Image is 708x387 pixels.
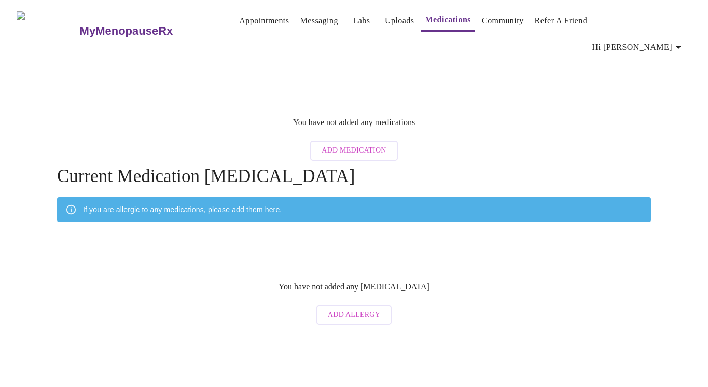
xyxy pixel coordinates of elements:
button: Appointments [235,10,293,31]
span: Add Medication [322,144,386,157]
a: Community [482,13,524,28]
span: Add Allergy [328,309,380,322]
a: Appointments [239,13,289,28]
div: If you are allergic to any medications, please add them here. [83,200,282,219]
h3: MyMenopauseRx [80,24,173,38]
button: Community [478,10,528,31]
button: Add Allergy [316,305,392,325]
p: You have not added any medications [293,118,415,127]
a: Labs [353,13,370,28]
a: Uploads [385,13,414,28]
h4: Current Medication [MEDICAL_DATA] [57,166,651,187]
button: Uploads [381,10,419,31]
a: Medications [425,12,471,27]
a: MyMenopauseRx [78,13,214,49]
button: Hi [PERSON_NAME] [588,37,689,58]
button: Messaging [296,10,342,31]
button: Add Medication [310,141,397,161]
button: Refer a Friend [531,10,592,31]
a: Refer a Friend [535,13,588,28]
button: Labs [345,10,378,31]
a: Messaging [300,13,338,28]
p: You have not added any [MEDICAL_DATA] [279,282,429,292]
span: Hi [PERSON_NAME] [592,40,685,54]
button: Medications [421,9,475,32]
img: MyMenopauseRx Logo [17,11,78,50]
